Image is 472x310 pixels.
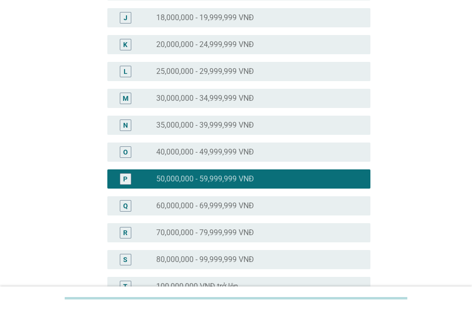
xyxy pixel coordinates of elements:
div: Q [123,201,128,211]
label: 30,000,000 - 34,999,999 VNĐ [156,94,254,103]
div: S [123,254,127,264]
label: 80,000,000 - 99,999,999 VNĐ [156,255,254,264]
label: 25,000,000 - 29,999,999 VNĐ [156,67,254,76]
div: R [123,227,127,238]
label: 20,000,000 - 24,999,999 VNĐ [156,40,254,49]
div: K [123,39,127,49]
div: O [123,147,128,157]
div: M [123,93,128,103]
label: 100,000,000 VNĐ trở lên [156,282,238,291]
div: L [124,66,127,76]
label: 60,000,000 - 69,999,999 VNĐ [156,201,254,211]
div: P [123,174,127,184]
label: 40,000,000 - 49,999,999 VNĐ [156,147,254,157]
label: 50,000,000 - 59,999,999 VNĐ [156,174,254,184]
label: 18,000,000 - 19,999,999 VNĐ [156,13,254,23]
label: 35,000,000 - 39,999,999 VNĐ [156,120,254,130]
label: 70,000,000 - 79,999,999 VNĐ [156,228,254,238]
div: J [124,12,127,23]
div: T [123,281,127,291]
div: N [123,120,128,130]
